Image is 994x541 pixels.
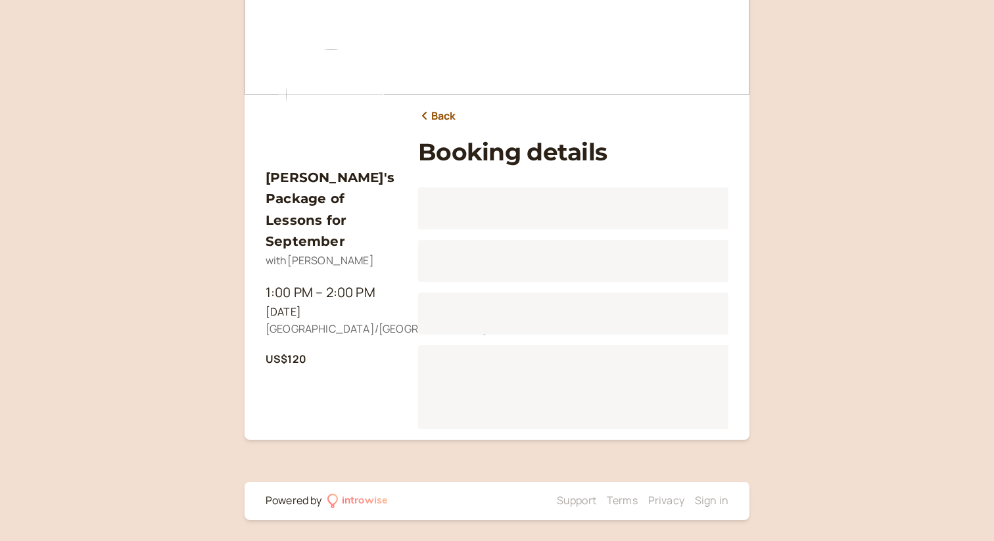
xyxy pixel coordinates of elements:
a: Terms [607,493,638,507]
a: Support [557,493,596,507]
a: Sign in [695,493,728,507]
h3: [PERSON_NAME]'s Package of Lessons for September [266,167,397,252]
div: Loading... [418,293,728,335]
div: Loading... [418,187,728,229]
div: Loading... [418,345,728,429]
a: Back [418,108,456,125]
div: Loading... [418,240,728,282]
div: introwise [342,492,388,509]
a: introwise [327,492,389,509]
div: [DATE] [266,304,397,321]
a: Privacy [648,493,684,507]
div: [GEOGRAPHIC_DATA]/[GEOGRAPHIC_DATA] [266,321,397,338]
b: US$120 [266,352,306,366]
div: 1:00 PM – 2:00 PM [266,282,397,303]
div: Powered by [266,492,322,509]
span: with [PERSON_NAME] [266,253,374,268]
h1: Booking details [418,138,728,166]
